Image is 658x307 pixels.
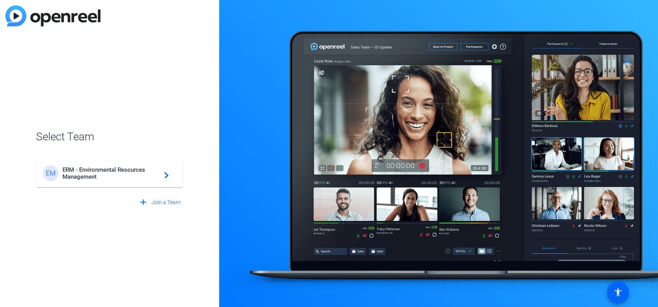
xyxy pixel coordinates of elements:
[159,169,169,178] mat-icon: navigate_next
[613,288,623,297] mat-icon: accessibility
[135,196,184,210] button: Join a Team
[5,5,100,26] img: blue-gradient.svg
[36,129,184,145] span: Select Team
[62,166,159,180] span: ERM - Environmental Resources Management
[43,166,59,181] div: EM
[151,198,180,207] span: Join a Team
[139,198,148,207] mat-icon: add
